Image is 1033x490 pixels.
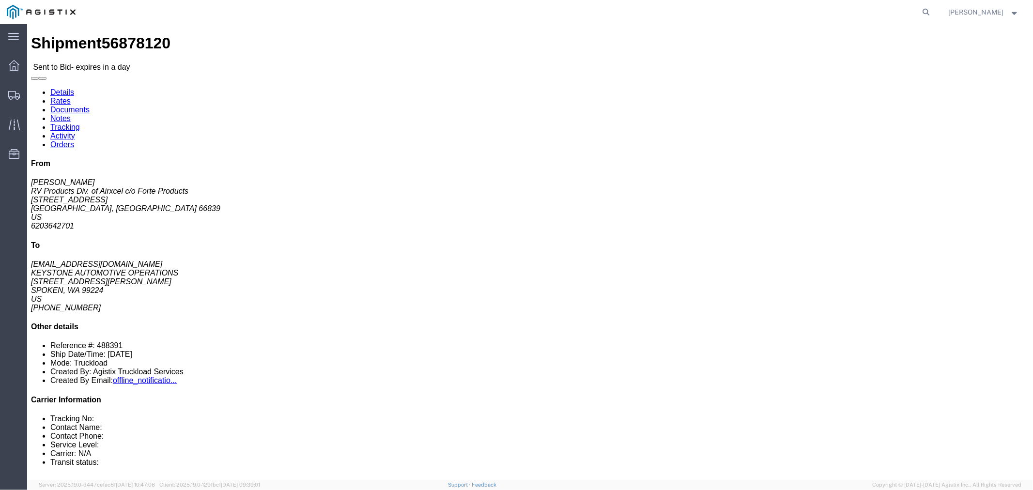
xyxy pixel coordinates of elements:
button: [PERSON_NAME] [948,6,1020,18]
span: [DATE] 09:39:01 [221,482,260,488]
img: logo [7,5,76,19]
span: [DATE] 10:47:06 [116,482,155,488]
span: Server: 2025.19.0-d447cefac8f [39,482,155,488]
a: Support [448,482,472,488]
span: Andy Schwimmer [949,7,1004,17]
a: Feedback [472,482,496,488]
span: Copyright © [DATE]-[DATE] Agistix Inc., All Rights Reserved [872,481,1021,489]
iframe: FS Legacy Container [27,24,1033,480]
span: Client: 2025.19.0-129fbcf [159,482,260,488]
